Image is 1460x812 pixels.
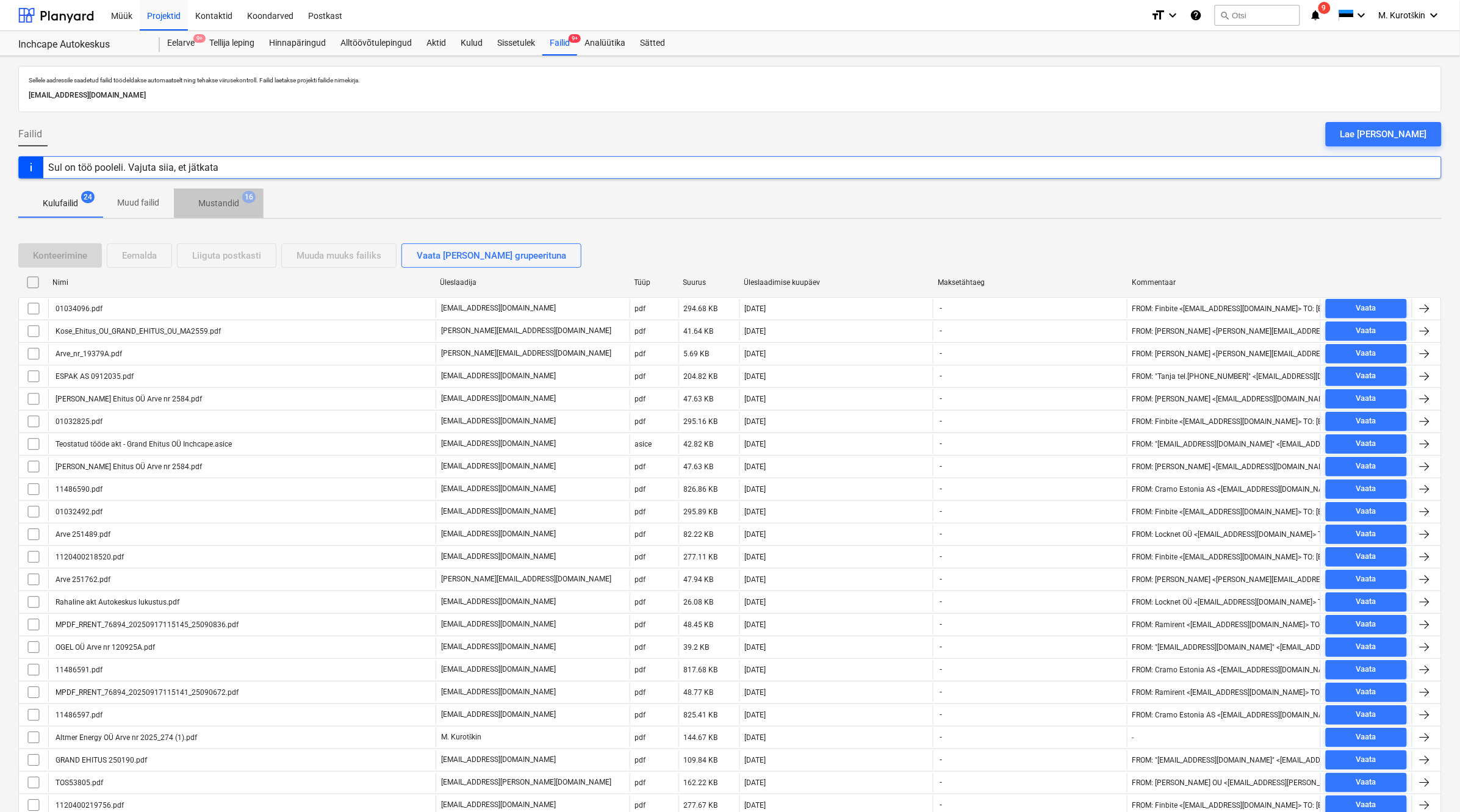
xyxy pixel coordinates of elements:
p: [EMAIL_ADDRESS][DOMAIN_NAME] [441,687,556,697]
div: 47.94 KB [684,575,714,584]
div: Vaata [1356,730,1376,744]
a: Aktid [419,31,453,56]
div: Inchcape Autokeskus [18,38,145,51]
div: Vaata [1356,347,1376,361]
span: - [938,416,943,426]
a: Eelarve9+ [160,31,202,56]
button: Vaata [1326,683,1407,702]
div: Vaata [1356,640,1376,654]
div: Vaata [1356,527,1376,541]
div: Vaata [1356,437,1376,451]
div: [DATE] [745,733,766,742]
button: Vaata [PERSON_NAME] grupeerituna [401,243,581,268]
button: Vaata [1326,547,1407,567]
span: - [938,732,943,742]
div: 82.22 KB [684,530,714,539]
span: - [938,326,943,336]
div: [DATE] [745,440,766,448]
button: Vaata [1326,344,1407,364]
button: Vaata [1326,592,1407,612]
div: Altmer Energy OÜ Arve nr 2025_274 (1).pdf [54,733,197,742]
a: Sätted [633,31,672,56]
button: Vaata [1326,773,1407,792]
button: Vaata [1326,502,1407,522]
div: pdf [635,304,646,313]
div: [PERSON_NAME] Ehitus OÜ Arve nr 2584.pdf [54,395,202,403]
div: 277.67 KB [684,801,718,810]
span: - [938,552,943,562]
div: [DATE] [745,688,766,697]
span: - [938,619,943,630]
p: Muud failid [117,196,159,209]
span: - [938,800,943,810]
div: [DATE] [745,327,766,336]
div: [DATE] [745,756,766,764]
p: [EMAIL_ADDRESS][DOMAIN_NAME] [441,755,556,765]
div: [DATE] [745,598,766,606]
span: - [938,710,943,720]
button: Vaata [1326,660,1407,680]
div: [DATE] [745,530,766,539]
button: Vaata [1326,457,1407,476]
div: 817.68 KB [684,666,718,674]
div: Vaata [1356,775,1376,789]
span: 16 [242,191,256,203]
div: Vaata [1356,798,1376,812]
span: - [938,506,943,517]
span: - [938,642,943,652]
div: OGEL OÜ Arve nr 120925A.pdf [54,643,155,652]
div: Rahaline akt Autokeskus lukustus.pdf [54,598,179,606]
span: - [938,439,943,449]
div: pdf [635,553,646,561]
button: Vaata [1326,480,1407,499]
span: - [938,461,943,472]
div: 162.22 KB [684,778,718,787]
div: [DATE] [745,801,766,810]
button: Vaata [1326,615,1407,634]
i: keyboard_arrow_down [1166,8,1181,23]
i: format_size [1151,8,1166,23]
div: Sissetulek [490,31,542,56]
button: Vaata [1326,525,1407,544]
div: pdf [635,778,646,787]
div: [DATE] [745,417,766,426]
button: Vaata [1326,705,1407,725]
div: [DATE] [745,643,766,652]
div: pdf [635,372,646,381]
p: [EMAIL_ADDRESS][DOMAIN_NAME] [441,416,556,426]
div: Vaata [1356,753,1376,767]
p: [PERSON_NAME][EMAIL_ADDRESS][DOMAIN_NAME] [441,574,611,584]
div: [DATE] [745,553,766,561]
div: Vaata [1356,685,1376,699]
span: search [1220,10,1230,20]
p: M. Kurotškin [441,732,482,742]
a: Tellija leping [202,31,262,56]
div: pdf [635,575,646,584]
p: [EMAIL_ADDRESS][DOMAIN_NAME] [441,439,556,449]
span: 9 [1318,2,1331,14]
p: [EMAIL_ADDRESS][DOMAIN_NAME] [441,371,556,381]
div: [DATE] [745,575,766,584]
p: [EMAIL_ADDRESS][DOMAIN_NAME] [441,303,556,314]
div: 5.69 KB [684,350,710,358]
div: Vaata [1356,301,1376,315]
div: pdf [635,756,646,764]
div: 1120400219756.pdf [54,801,124,810]
span: - [938,303,943,314]
div: Eelarve [160,31,202,56]
div: 109.84 KB [684,756,718,764]
div: Vaata [1356,459,1376,473]
button: Otsi [1215,5,1300,26]
a: Alltöövõtulepingud [333,31,419,56]
p: [EMAIL_ADDRESS][DOMAIN_NAME] [441,642,556,652]
p: [EMAIL_ADDRESS][DOMAIN_NAME] [441,484,556,494]
div: ESPAK AS 0912035.pdf [54,372,134,381]
p: Mustandid [198,197,239,210]
div: [DATE] [745,462,766,471]
div: Arve_nr_19379A.pdf [54,350,122,358]
button: Vaata [1326,750,1407,770]
span: Failid [18,127,42,142]
div: 295.89 KB [684,508,718,516]
div: Vaata [1356,369,1376,383]
div: Failid [542,31,577,56]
